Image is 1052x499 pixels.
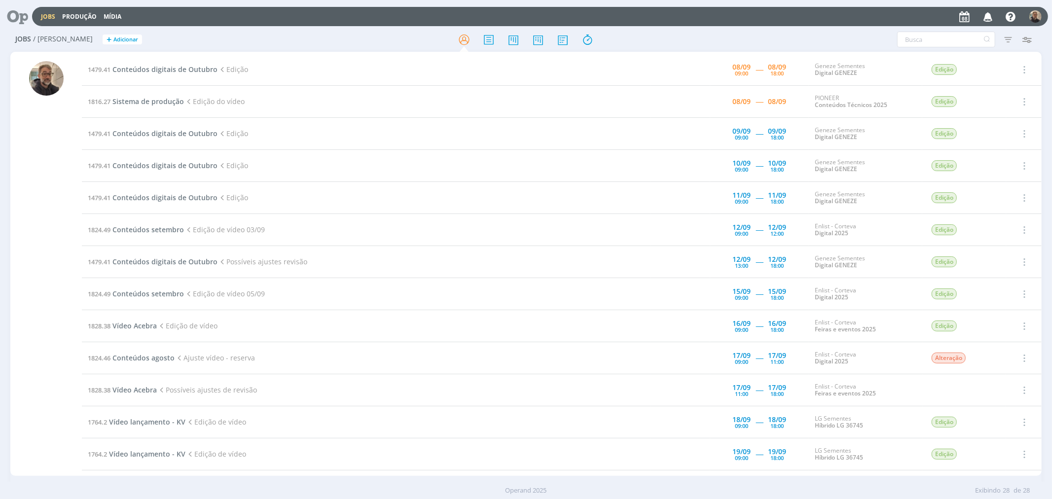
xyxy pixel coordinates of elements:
[735,423,749,428] div: 09:00
[733,288,751,295] div: 15/09
[756,193,763,202] span: -----
[815,197,857,205] a: Digital GENEZE
[29,61,64,96] img: R
[59,13,100,21] button: Produção
[768,320,787,327] div: 16/09
[815,165,857,173] a: Digital GENEZE
[771,167,784,172] div: 18:00
[218,129,248,138] span: Edição
[815,261,857,269] a: Digital GENEZE
[771,391,784,396] div: 18:00
[735,135,749,140] div: 09:00
[975,486,1001,496] span: Exibindo
[113,36,138,43] span: Adicionar
[218,65,248,74] span: Edição
[932,192,957,203] span: Edição
[768,288,787,295] div: 15/09
[88,289,184,298] a: 1824.49Conteúdos setembro
[733,256,751,263] div: 12/09
[768,98,787,105] div: 08/09
[815,127,916,141] div: Geneze Sementes
[815,421,863,429] a: Híbrido LG 36745
[932,224,957,235] span: Edição
[733,128,751,135] div: 09/09
[932,353,966,363] span: Alteração
[88,193,110,202] span: 1479.41
[735,199,749,204] div: 09:00
[771,135,784,140] div: 18:00
[104,12,121,21] a: Mídia
[88,257,218,266] a: 1479.41Conteúdos digitais de Outubro
[756,97,763,106] span: -----
[218,257,307,266] span: Possíveis ajustes revisão
[88,257,110,266] span: 1479.41
[184,225,265,234] span: Edição de vídeo 03/09
[88,225,110,234] span: 1824.49
[735,295,749,300] div: 09:00
[38,13,58,21] button: Jobs
[932,64,957,75] span: Edição
[815,415,916,429] div: LG Sementes
[735,231,749,236] div: 09:00
[768,64,787,71] div: 08/09
[112,129,218,138] span: Conteúdos digitais de Outubro
[733,352,751,359] div: 17/09
[815,453,863,462] a: Híbrido LG 36745
[756,289,763,298] span: -----
[1014,486,1021,496] span: de
[768,224,787,231] div: 12/09
[112,385,157,394] span: Vídeo Acebra
[88,193,218,202] a: 1479.41Conteúdos digitais de Outubro
[756,257,763,266] span: -----
[1023,486,1030,496] span: 28
[733,448,751,455] div: 19/09
[88,161,218,170] a: 1479.41Conteúdos digitais de Outubro
[932,128,957,139] span: Edição
[109,449,185,459] span: Vídeo lançamento - KV
[768,448,787,455] div: 19/09
[815,319,916,333] div: Enlist - Corteva
[735,263,749,268] div: 13:00
[88,289,110,298] span: 1824.49
[932,321,957,331] span: Edição
[88,65,110,74] span: 1479.41
[735,327,749,332] div: 09:00
[33,35,93,43] span: / [PERSON_NAME]
[88,354,110,362] span: 1824.46
[768,352,787,359] div: 17/09
[88,161,110,170] span: 1479.41
[815,325,876,333] a: Feiras e eventos 2025
[88,417,185,427] a: 1764.2Vídeo lançamento - KV
[815,383,916,397] div: Enlist - Corteva
[735,391,749,396] div: 11:00
[733,384,751,391] div: 17/09
[815,351,916,365] div: Enlist - Corteva
[733,320,751,327] div: 16/09
[815,63,916,77] div: Geneze Sementes
[112,97,184,106] span: Sistema de produção
[184,289,265,298] span: Edição de vídeo 05/09
[88,449,185,459] a: 1764.2Vídeo lançamento - KV
[157,385,257,394] span: Possíveis ajustes de revisão
[41,12,55,21] a: Jobs
[932,288,957,299] span: Edição
[88,353,175,362] a: 1824.46Conteúdos agosto
[768,192,787,199] div: 11/09
[815,101,887,109] a: Conteúdos Técnicos 2025
[62,12,97,21] a: Produção
[932,256,957,267] span: Edição
[815,447,916,462] div: LG Sementes
[88,321,157,330] a: 1828.38Vídeo Acebra
[815,133,857,141] a: Digital GENEZE
[771,327,784,332] div: 18:00
[771,263,784,268] div: 18:00
[815,69,857,77] a: Digital GENEZE
[815,159,916,173] div: Geneze Sementes
[109,417,185,427] span: Vídeo lançamento - KV
[768,384,787,391] div: 17/09
[103,35,142,45] button: +Adicionar
[733,192,751,199] div: 11/09
[932,417,957,428] span: Edição
[815,287,916,301] div: Enlist - Corteva
[112,257,218,266] span: Conteúdos digitais de Outubro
